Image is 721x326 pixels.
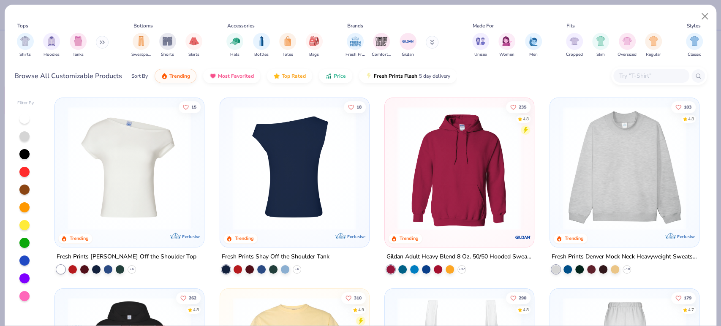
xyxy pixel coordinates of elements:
[566,52,583,58] span: Cropped
[514,228,531,245] img: Gildan logo
[476,36,485,46] img: Unisex Image
[295,266,299,272] span: + 6
[519,105,526,109] span: 235
[193,307,199,313] div: 4.8
[185,33,202,58] div: filter for Skirts
[159,33,176,58] div: filter for Shorts
[372,33,391,58] div: filter for Comfort Colors
[334,73,346,79] span: Price
[686,33,703,58] button: filter button
[131,33,151,58] div: filter for Sweatpants
[688,307,694,313] div: 4.7
[229,106,360,230] img: af1e0f41-62ea-4e8f-9b2b-c8bb59fc549d
[63,106,195,230] img: a1c94bf0-cbc2-4c5c-96ec-cab3b8502a7f
[596,36,605,46] img: Slim Image
[356,105,362,109] span: 18
[645,33,662,58] div: filter for Regular
[502,36,512,46] img: Women Image
[230,36,240,46] img: Hats Image
[17,22,28,30] div: Tops
[179,101,201,113] button: Like
[618,71,683,81] input: Try "T-Shirt"
[566,22,575,30] div: Fits
[419,71,450,81] span: 5 day delivery
[519,296,526,300] span: 290
[19,52,31,58] span: Shirts
[189,296,196,300] span: 262
[684,296,691,300] span: 179
[592,33,609,58] div: filter for Slim
[498,33,515,58] div: filter for Women
[226,33,243,58] div: filter for Hats
[47,36,56,46] img: Hoodies Image
[306,33,323,58] button: filter button
[402,52,414,58] span: Gildan
[17,33,34,58] button: filter button
[73,52,84,58] span: Tanks
[569,36,579,46] img: Cropped Image
[14,71,122,81] div: Browse All Customizable Products
[346,33,365,58] div: filter for Fresh Prints
[17,100,34,106] div: Filter By
[70,33,87,58] button: filter button
[459,266,465,272] span: + 37
[203,69,260,83] button: Most Favorited
[161,52,174,58] span: Shorts
[306,33,323,58] div: filter for Bags
[17,33,34,58] div: filter for Shirts
[279,33,296,58] button: filter button
[677,234,695,239] span: Exclusive
[690,36,699,46] img: Classic Image
[227,22,255,30] div: Accessories
[130,266,134,272] span: + 6
[347,22,363,30] div: Brands
[472,33,489,58] div: filter for Unisex
[596,52,605,58] span: Slim
[222,251,329,262] div: Fresh Prints Shay Off the Shoulder Tank
[189,36,199,46] img: Skirts Image
[506,101,531,113] button: Like
[646,52,661,58] span: Regular
[347,234,365,239] span: Exclusive
[344,101,366,113] button: Like
[558,106,690,230] img: f5d85501-0dbb-4ee4-b115-c08fa3845d83
[70,33,87,58] div: filter for Tanks
[375,35,388,48] img: Comfort Colors Image
[649,36,658,46] img: Regular Image
[20,36,30,46] img: Shirts Image
[188,52,199,58] span: Skirts
[309,52,319,58] span: Bags
[230,52,239,58] span: Hats
[622,36,632,46] img: Oversized Image
[618,33,637,58] button: filter button
[182,234,200,239] span: Exclusive
[133,22,153,30] div: Bottoms
[671,101,696,113] button: Like
[279,33,296,58] div: filter for Totes
[523,307,529,313] div: 4.8
[161,73,168,79] img: trending.gif
[169,73,190,79] span: Trending
[498,33,515,58] button: filter button
[131,72,148,80] div: Sort By
[359,69,457,83] button: Fresh Prints Flash5 day delivery
[506,292,531,304] button: Like
[358,307,364,313] div: 4.9
[372,33,391,58] button: filter button
[283,52,293,58] span: Totes
[191,105,196,109] span: 15
[386,251,532,262] div: Gildan Adult Heavy Blend 8 Oz. 50/50 Hooded Sweatshirt
[136,36,146,46] img: Sweatpants Image
[529,52,538,58] span: Men
[525,33,542,58] div: filter for Men
[684,105,691,109] span: 103
[159,33,176,58] button: filter button
[372,52,391,58] span: Comfort Colors
[400,33,416,58] button: filter button
[623,266,630,272] span: + 10
[687,22,701,30] div: Styles
[529,36,538,46] img: Men Image
[474,52,487,58] span: Unisex
[346,52,365,58] span: Fresh Prints
[226,33,243,58] button: filter button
